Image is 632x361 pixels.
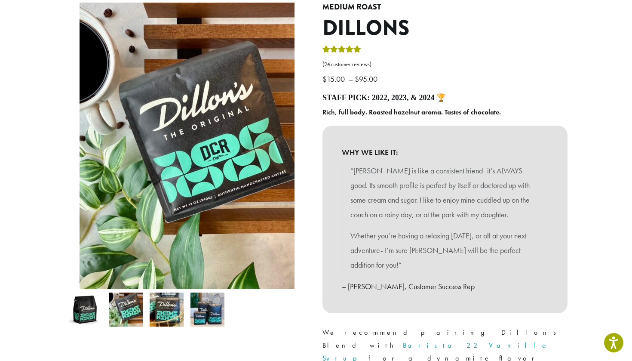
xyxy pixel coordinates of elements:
[350,164,540,222] p: “[PERSON_NAME] is like a consistent friend- it’s ALWAYS good. Its smooth profile is perfect by it...
[349,74,353,84] span: –
[68,293,102,327] img: Dillons
[322,44,361,57] div: Rated 5.00 out of 5
[322,3,568,12] h4: Medium Roast
[322,74,347,84] bdi: 15.00
[150,293,184,327] img: Dillons - Image 3
[109,293,143,327] img: Dillons - Image 2
[322,108,501,117] b: Rich, full body. Roasted hazelnut aroma. Tastes of chocolate.
[324,61,331,68] span: 26
[322,74,327,84] span: $
[355,74,380,84] bdi: 95.00
[322,16,568,41] h1: Dillons
[322,93,568,103] h4: Staff Pick: 2022, 2023, & 2024 🏆
[355,74,359,84] span: $
[342,145,548,160] b: WHY WE LIKE IT:
[322,60,568,69] a: (26customer reviews)
[350,228,540,272] p: Whether you’re having a relaxing [DATE], or off at your next adventure- I’m sure [PERSON_NAME] wi...
[342,279,548,294] p: – [PERSON_NAME], Customer Success Rep
[190,293,224,327] img: Dillons - Image 4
